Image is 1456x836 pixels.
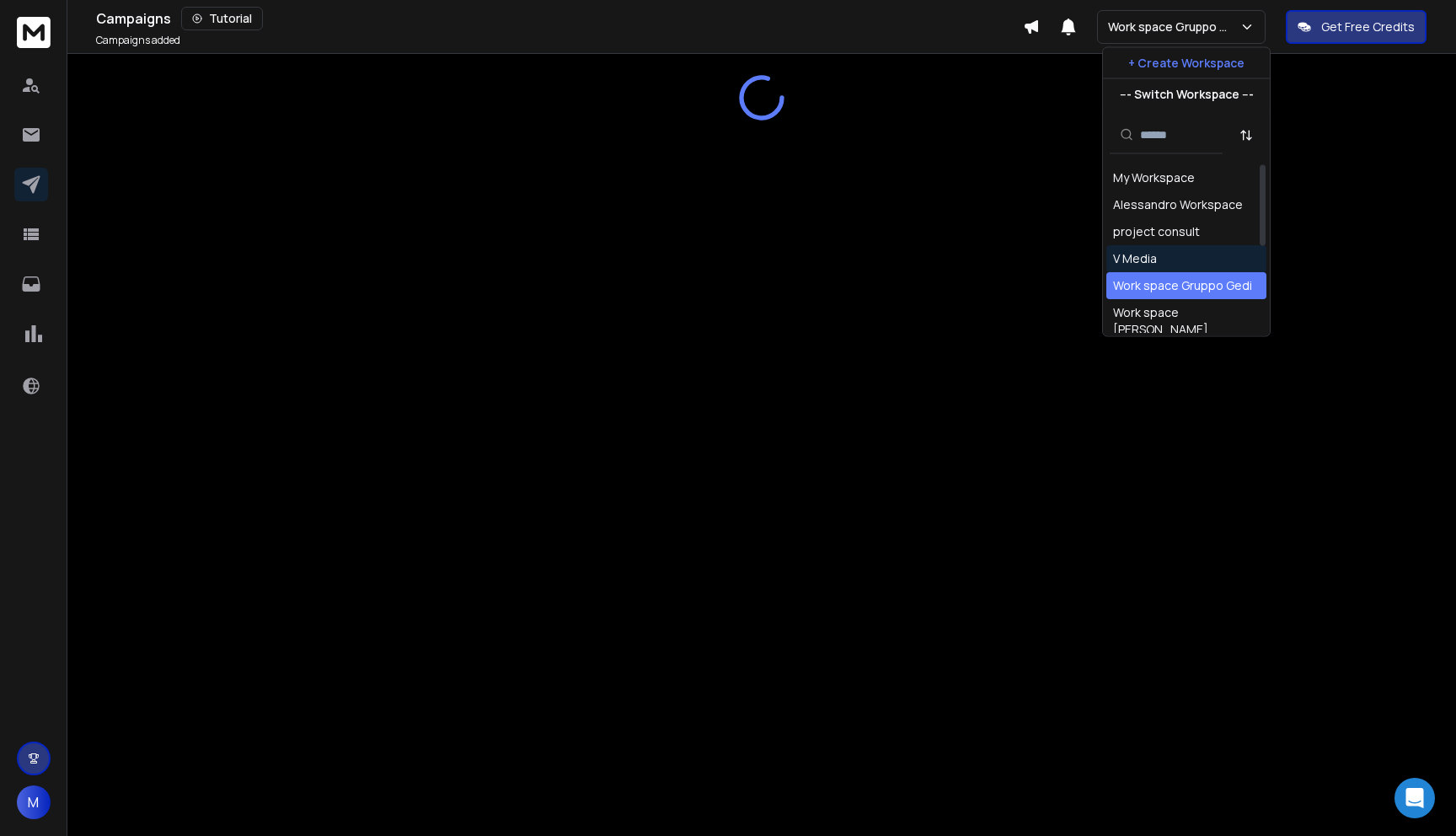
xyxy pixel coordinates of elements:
[1113,277,1252,294] div: Work space Gruppo Gedi
[1113,250,1157,267] div: V Media
[1229,118,1263,152] button: Sort by Sort A-Z
[1113,223,1200,240] div: project consult
[1120,86,1254,103] p: --- Switch Workspace ---
[1103,48,1270,78] button: + Create Workspace
[17,785,51,819] button: M
[1108,19,1239,35] p: Work space Gruppo Gedi
[1113,196,1243,213] div: Alessandro Workspace
[1286,10,1427,44] button: Get Free Credits
[1113,169,1195,186] div: My Workspace
[181,7,263,30] button: Tutorial
[1128,55,1245,72] p: + Create Workspace
[1394,778,1435,818] div: Open Intercom Messenger
[96,7,1023,30] div: Campaigns
[1321,19,1415,35] p: Get Free Credits
[96,34,180,47] p: Campaigns added
[1113,304,1260,338] div: Work space [PERSON_NAME]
